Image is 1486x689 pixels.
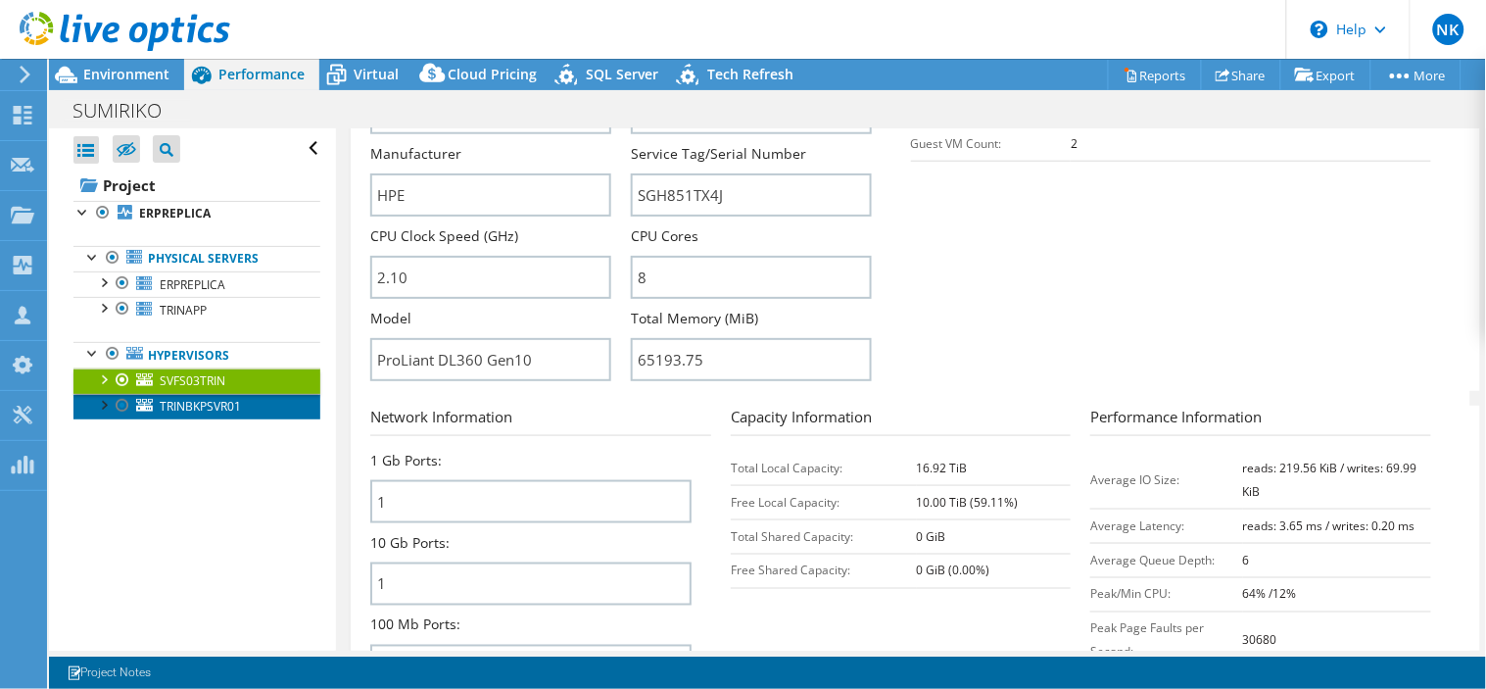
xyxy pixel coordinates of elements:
a: Reports [1108,60,1202,90]
label: 1 Gb Ports: [370,451,442,470]
a: TRINBKPSVR01 [73,394,320,419]
td: Free Shared Capacity: [731,554,917,588]
h3: Capacity Information [731,406,1072,436]
a: Share [1201,60,1281,90]
b: 10.00 TiB (59.11%) [917,494,1019,511]
label: Total Memory (MiB) [631,309,758,328]
a: SVFS03TRIN [73,369,320,394]
svg: \n [1311,21,1328,38]
label: Model [370,309,411,328]
b: 2 [1071,135,1078,152]
span: TRINAPP [160,302,207,319]
a: Hypervisors [73,342,320,368]
span: ERPREPLICA [160,276,225,293]
a: ERPREPLICA [73,271,320,297]
a: TRINAPP [73,297,320,322]
td: Average Queue Depth: [1090,543,1242,577]
span: Tech Refresh [707,65,793,83]
b: 64% /12% [1243,586,1297,603]
a: Export [1280,60,1371,90]
td: Peak/Min CPU: [1090,577,1242,612]
td: Free Local Capacity: [731,485,917,519]
span: Cloud Pricing [448,65,537,83]
a: Project [73,170,320,201]
td: Total Shared Capacity: [731,519,917,554]
label: CPU Cores [631,226,698,246]
b: reads: 3.65 ms / writes: 0.20 ms [1243,517,1415,534]
a: More [1370,60,1462,90]
span: SVFS03TRIN [160,372,225,389]
span: Environment [83,65,169,83]
td: Total Local Capacity: [731,451,917,485]
a: ERPREPLICA [73,201,320,226]
label: CPU Clock Speed (GHz) [370,226,518,246]
b: 16.92 TiB [917,460,968,476]
h3: Performance Information [1090,406,1431,436]
b: reads: 219.56 KiB / writes: 69.99 KiB [1243,460,1417,500]
label: Service Tag/Serial Number [631,144,806,164]
b: 0 GiB (0.00%) [917,563,990,579]
a: Physical Servers [73,246,320,271]
span: Virtual [354,65,399,83]
span: SQL Server [586,65,658,83]
label: 10 Gb Ports: [370,533,450,553]
b: 30680 [1243,632,1277,649]
td: Peak Page Faults per Second: [1090,612,1242,669]
span: TRINBKPSVR01 [160,398,241,415]
h3: Network Information [370,406,711,436]
td: Average IO Size: [1090,451,1242,509]
label: Manufacturer [370,144,461,164]
b: ERPREPLICA [139,205,211,221]
b: 0 GiB [917,528,946,545]
td: Guest VM Count: [911,126,1072,161]
td: Average Latency: [1090,509,1242,543]
label: 100 Mb Ports: [370,615,460,635]
h1: SUMIRIKO [64,100,192,122]
a: Project Notes [53,661,165,685]
span: Performance [218,65,305,83]
b: 6 [1243,552,1250,568]
span: NK [1433,14,1464,45]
